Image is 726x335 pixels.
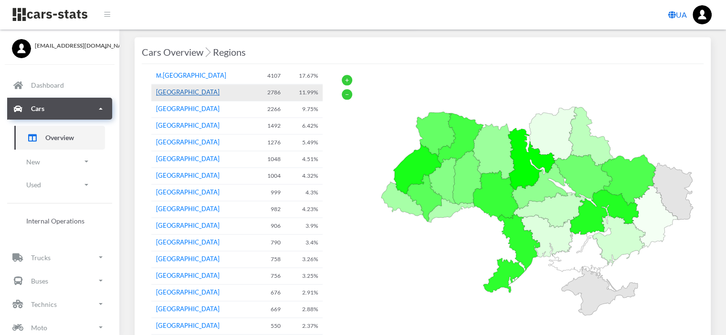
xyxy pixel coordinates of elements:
button: [GEOGRAPHIC_DATA] [156,254,220,264]
div: + [342,75,352,85]
td: 4.3% [285,184,323,201]
button: [GEOGRAPHIC_DATA] [156,138,220,147]
td: 2.88% [285,301,323,318]
p: Cars [31,102,44,114]
button: [GEOGRAPHIC_DATA] [156,204,220,214]
button: [GEOGRAPHIC_DATA] [156,288,220,297]
button: [GEOGRAPHIC_DATA] [156,121,220,131]
a: Overview [14,126,105,150]
button: [GEOGRAPHIC_DATA] [156,321,220,331]
td: 17.67% [285,68,323,84]
td: 3.4% [285,234,323,251]
div: − [342,89,352,100]
td: 1004 [255,168,285,184]
td: 4.51% [285,151,323,168]
td: 982 [255,201,285,218]
td: 1492 [255,118,285,134]
p: Moto [31,322,47,334]
td: 4.23% [285,201,323,218]
td: 756 [255,268,285,284]
button: [GEOGRAPHIC_DATA] [156,154,220,164]
span: Overview [45,132,74,142]
p: Buses [31,275,48,287]
button: М.[GEOGRAPHIC_DATA] [156,71,226,81]
td: 758 [255,251,285,268]
a: Cars [7,98,112,120]
button: [GEOGRAPHIC_DATA] [156,305,220,314]
a: Trucks [7,246,112,268]
span: [EMAIL_ADDRESS][DOMAIN_NAME] [35,41,107,50]
a: Internal Operations [14,211,105,231]
td: 676 [255,284,285,301]
button: [GEOGRAPHIC_DATA] [156,238,220,247]
td: 2.91% [285,284,323,301]
td: 999 [255,184,285,201]
a: New [14,151,105,173]
a: Dashboard [7,74,112,96]
p: Technics [31,298,57,310]
button: [GEOGRAPHIC_DATA] [156,171,220,181]
a: [EMAIL_ADDRESS][DOMAIN_NAME] [12,39,107,50]
td: 2786 [255,84,285,101]
td: 1048 [255,151,285,168]
td: 3.26% [285,251,323,268]
button: [GEOGRAPHIC_DATA] [156,88,220,97]
img: navbar brand [12,7,88,22]
a: Used [14,174,105,195]
td: 669 [255,301,285,318]
td: 4107 [255,68,285,84]
p: Used [26,179,41,191]
td: 11.99% [285,84,323,101]
img: ... [693,5,712,24]
td: 2.37% [285,318,323,335]
span: Internal Operations [26,216,84,226]
p: Dashboard [31,79,64,91]
td: 6.42% [285,118,323,134]
td: 2266 [255,101,285,118]
a: Buses [7,270,112,292]
button: [GEOGRAPHIC_DATA] [156,221,220,231]
td: 3.9% [285,218,323,234]
button: [GEOGRAPHIC_DATA] [156,104,220,114]
td: 550 [255,318,285,335]
td: 906 [255,218,285,234]
p: New [26,156,40,168]
td: 3.25% [285,268,323,284]
p: Trucks [31,252,51,264]
td: 4.32% [285,168,323,184]
td: 5.49% [285,134,323,151]
td: 1276 [255,134,285,151]
a: UA [664,5,691,24]
a: Technics [7,293,112,315]
td: 9.75% [285,101,323,118]
button: [GEOGRAPHIC_DATA] [156,188,220,197]
button: [GEOGRAPHIC_DATA] [156,271,220,281]
h4: Cars Overview Regions [142,44,246,60]
td: 790 [255,234,285,251]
